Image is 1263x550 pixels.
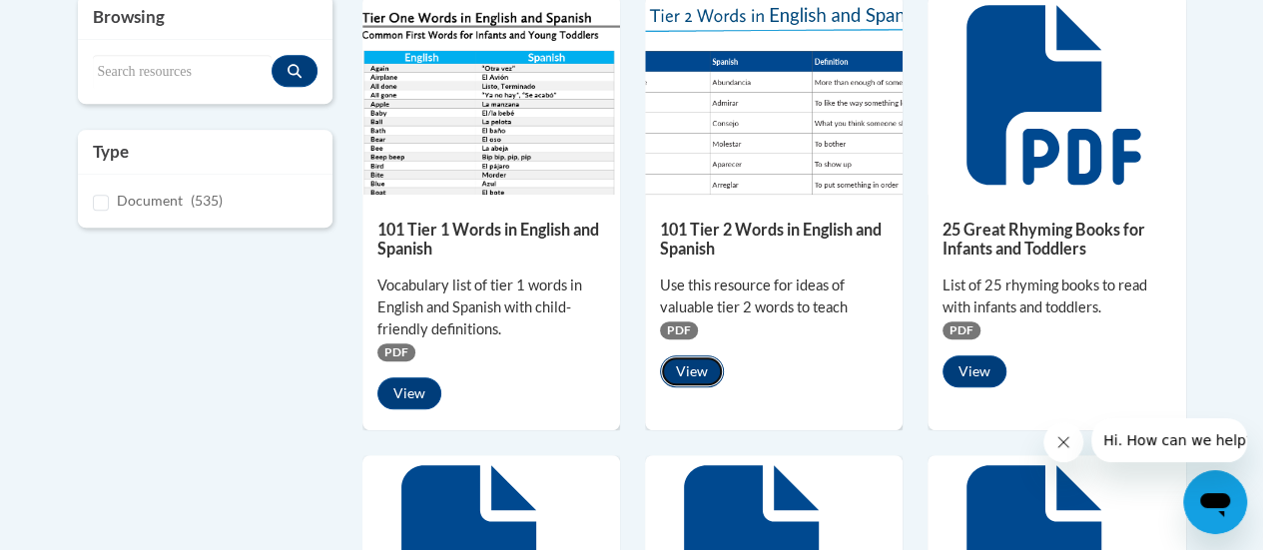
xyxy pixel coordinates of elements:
iframe: Close message [1043,422,1083,462]
h5: 101 Tier 2 Words in English and Spanish [660,220,888,259]
button: View [377,377,441,409]
span: PDF [660,321,698,339]
h3: Type [93,140,317,164]
iframe: Message from company [1091,418,1247,462]
span: Hi. How can we help? [12,14,162,30]
input: Search resources [93,55,272,89]
span: (535) [191,192,223,209]
div: Vocabulary list of tier 1 words in English and Spanish with child-friendly definitions. [377,275,605,340]
span: Document [117,192,183,209]
h5: 101 Tier 1 Words in English and Spanish [377,220,605,259]
div: Use this resource for ideas of valuable tier 2 words to teach [660,275,888,318]
div: List of 25 rhyming books to read with infants and toddlers. [943,275,1170,318]
span: PDF [943,321,980,339]
h3: Browsing [93,5,317,29]
span: PDF [377,343,415,361]
button: View [943,355,1006,387]
button: View [660,355,724,387]
button: Search resources [272,55,317,87]
iframe: Button to launch messaging window [1183,470,1247,534]
h5: 25 Great Rhyming Books for Infants and Toddlers [943,220,1170,259]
